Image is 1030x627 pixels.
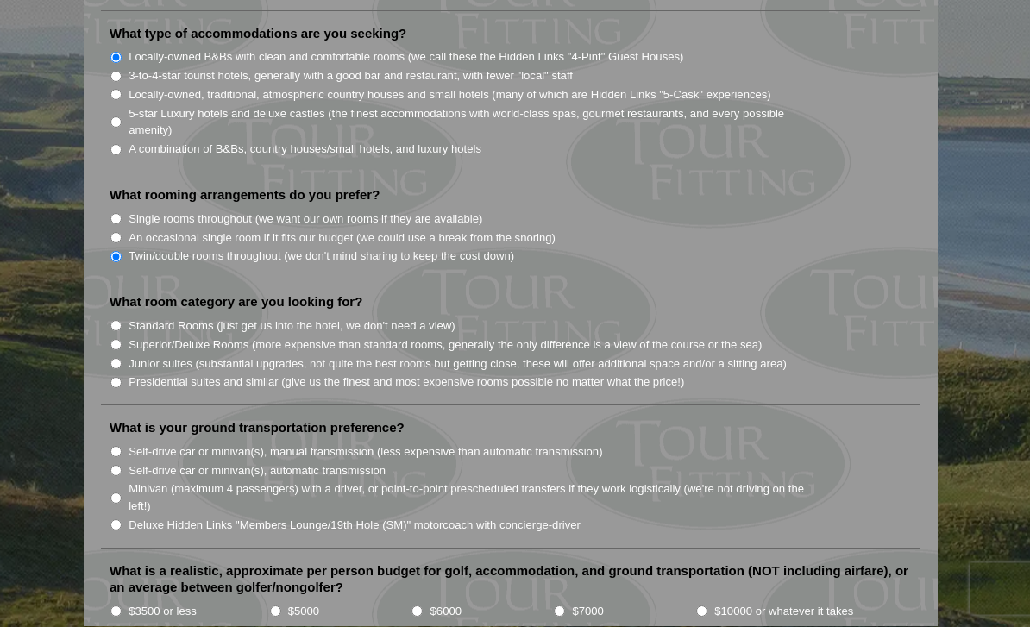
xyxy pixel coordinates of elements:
label: What room category are you looking for? [110,294,362,311]
label: Deluxe Hidden Links "Members Lounge/19th Hole (SM)" motorcoach with concierge-driver [129,517,581,535]
label: What rooming arrangements do you prefer? [110,187,380,204]
label: Single rooms throughout (we want our own rooms if they are available) [129,211,482,229]
label: 5-star Luxury hotels and deluxe castles (the finest accommodations with world-class spas, gourmet... [129,106,822,140]
label: 3-to-4-star tourist hotels, generally with a good bar and restaurant, with fewer "local" staff [129,68,573,85]
label: Locally-owned, traditional, atmospheric country houses and small hotels (many of which are Hidden... [129,87,771,104]
label: Self-drive car or minivan(s), manual transmission (less expensive than automatic transmission) [129,444,602,461]
label: $7000 [572,604,603,621]
label: Junior suites (substantial upgrades, not quite the best rooms but getting close, these will offer... [129,356,787,373]
label: What is a realistic, approximate per person budget for golf, accommodation, and ground transporta... [110,563,912,597]
label: Minivan (maximum 4 passengers) with a driver, or point-to-point prescheduled transfers if they wo... [129,481,822,515]
label: What type of accommodations are you seeking? [110,26,406,43]
label: What is your ground transportation preference? [110,420,405,437]
label: $10000 or whatever it takes [714,604,853,621]
label: Locally-owned B&Bs with clean and comfortable rooms (we call these the Hidden Links "4-Pint" Gues... [129,49,683,66]
label: Standard Rooms (just get us into the hotel, we don't need a view) [129,318,455,335]
label: Twin/double rooms throughout (we don't mind sharing to keep the cost down) [129,248,514,266]
label: An occasional single room if it fits our budget (we could use a break from the snoring) [129,230,556,248]
label: $6000 [430,604,462,621]
label: $5000 [288,604,319,621]
label: Self-drive car or minivan(s), automatic transmission [129,463,386,480]
label: Superior/Deluxe Rooms (more expensive than standard rooms, generally the only difference is a vie... [129,337,762,354]
label: Presidential suites and similar (give us the finest and most expensive rooms possible no matter w... [129,374,684,392]
label: A combination of B&Bs, country houses/small hotels, and luxury hotels [129,141,481,159]
label: $3500 or less [129,604,197,621]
